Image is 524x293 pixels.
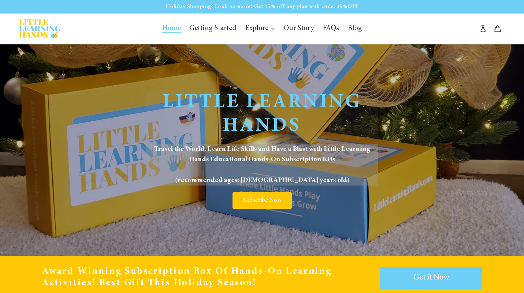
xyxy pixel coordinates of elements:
span: Explore [245,25,268,33]
a: Getting Started [186,22,240,35]
span: Our Story [284,25,314,33]
p: Holiday Shopping? Look no more! Get 15% off any plan with code: 15%OFF [1,1,523,12]
a: Our Story [280,22,318,35]
button: Explore [242,22,278,35]
a: Home [159,22,184,35]
span: Little Learning Hands [162,93,362,136]
span: Get it Now [413,274,449,282]
span: Award Winning Subscription Box of Hands-On Learning Activities! Best gift this Holiday Season! [42,267,332,288]
a: Blog [344,22,365,35]
span: Travel the World, Learn Life Skills and Have a Blast with Little Learning Hands Educational Hands... [146,144,378,186]
a: FAQs [319,22,343,35]
span: Subscribe Now [243,197,281,204]
span: Home [162,25,181,33]
img: Little Learning Hands [19,19,61,38]
span: Getting Started [189,25,236,33]
span: Blog [348,25,362,33]
a: Subscribe Now [233,192,292,209]
span: FAQs [323,25,339,33]
a: Get it Now [380,267,482,289]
